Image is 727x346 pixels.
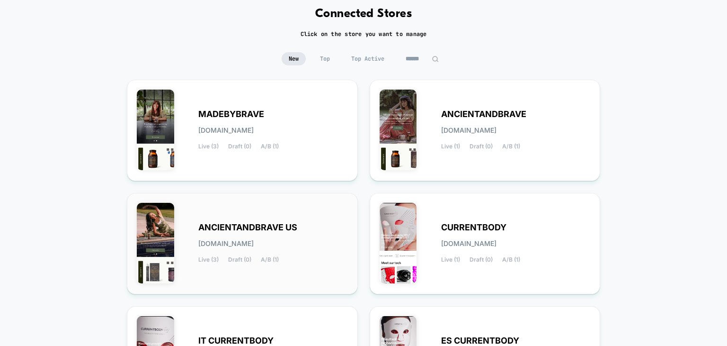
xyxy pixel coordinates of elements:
[261,143,279,150] span: A/B (1)
[198,111,264,118] span: MADEBYBRAVE
[502,256,520,263] span: A/B (1)
[441,240,496,247] span: [DOMAIN_NAME]
[441,256,460,263] span: Live (1)
[198,337,274,344] span: IT CURRENTBODY
[441,127,496,134] span: [DOMAIN_NAME]
[432,55,439,63] img: edit
[441,337,519,344] span: ES CURRENTBODY
[441,111,526,118] span: ANCIENTANDBRAVE
[261,256,279,263] span: A/B (1)
[313,52,337,65] span: Top
[198,127,254,134] span: [DOMAIN_NAME]
[441,224,506,231] span: CURRENTBODY
[344,52,391,65] span: Top Active
[198,143,219,150] span: Live (3)
[380,90,417,170] img: ANCIENTANDBRAVE
[470,256,493,263] span: Draft (0)
[198,224,297,231] span: ANCIENTANDBRAVE US
[470,143,493,150] span: Draft (0)
[228,256,251,263] span: Draft (0)
[301,30,427,38] h2: Click on the store you want to manage
[198,240,254,247] span: [DOMAIN_NAME]
[137,203,174,283] img: ANCIENTANDBRAVE_US
[502,143,520,150] span: A/B (1)
[441,143,460,150] span: Live (1)
[228,143,251,150] span: Draft (0)
[198,256,219,263] span: Live (3)
[380,203,417,283] img: CURRENTBODY
[282,52,306,65] span: New
[315,7,412,21] h1: Connected Stores
[137,90,174,170] img: MADEBYBRAVE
